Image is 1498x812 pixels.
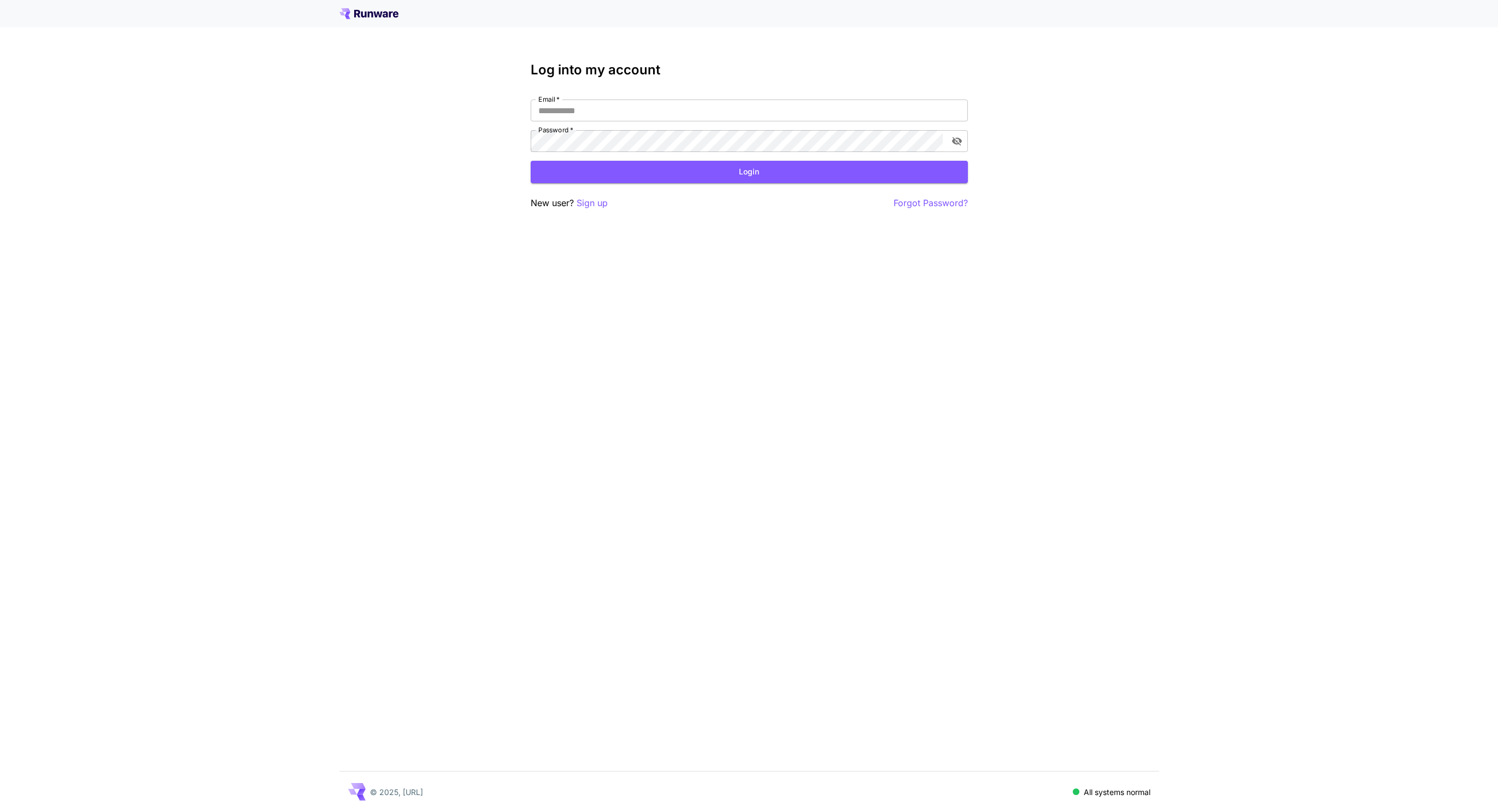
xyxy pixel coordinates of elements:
[370,786,423,798] p: © 2025, [URL]
[531,62,968,78] h3: Log into my account
[531,161,968,183] button: Login
[538,95,560,104] label: Email
[538,125,573,135] label: Password
[894,196,968,210] button: Forgot Password?
[577,196,608,210] button: Sign up
[531,196,608,210] p: New user?
[947,131,967,151] button: toggle password visibility
[1084,786,1150,798] p: All systems normal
